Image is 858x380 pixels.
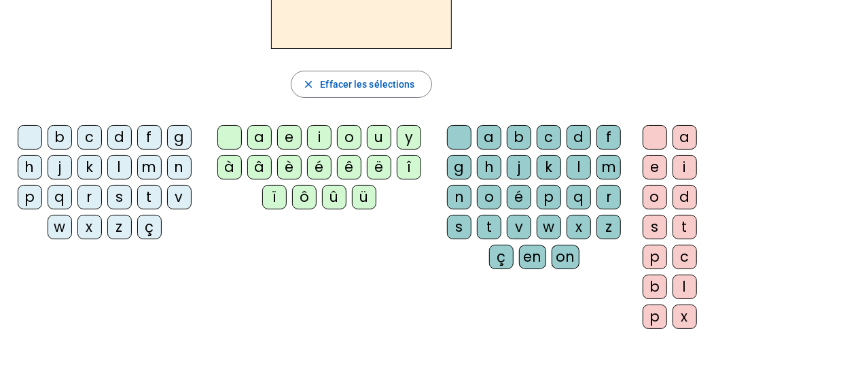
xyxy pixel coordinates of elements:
[167,125,192,150] div: g
[643,245,667,269] div: p
[18,185,42,209] div: p
[320,76,414,92] span: Effacer les sélections
[519,245,546,269] div: en
[217,155,242,179] div: à
[477,155,501,179] div: h
[247,125,272,150] div: a
[107,155,132,179] div: l
[107,185,132,209] div: s
[477,125,501,150] div: a
[48,185,72,209] div: q
[673,245,697,269] div: c
[77,155,102,179] div: k
[537,155,561,179] div: k
[137,125,162,150] div: f
[596,185,621,209] div: r
[307,155,332,179] div: é
[567,155,591,179] div: l
[643,215,667,239] div: s
[137,185,162,209] div: t
[507,155,531,179] div: j
[596,125,621,150] div: f
[537,125,561,150] div: c
[507,185,531,209] div: é
[477,185,501,209] div: o
[48,215,72,239] div: w
[567,125,591,150] div: d
[537,185,561,209] div: p
[673,125,697,150] div: a
[367,155,391,179] div: ë
[367,125,391,150] div: u
[643,155,667,179] div: e
[167,185,192,209] div: v
[447,185,471,209] div: n
[567,185,591,209] div: q
[552,245,579,269] div: on
[307,125,332,150] div: i
[397,155,421,179] div: î
[137,155,162,179] div: m
[18,155,42,179] div: h
[537,215,561,239] div: w
[567,215,591,239] div: x
[507,215,531,239] div: v
[447,155,471,179] div: g
[277,155,302,179] div: è
[247,155,272,179] div: â
[643,275,667,299] div: b
[292,185,317,209] div: ô
[489,245,514,269] div: ç
[48,125,72,150] div: b
[673,275,697,299] div: l
[77,215,102,239] div: x
[291,71,431,98] button: Effacer les sélections
[137,215,162,239] div: ç
[277,125,302,150] div: e
[77,125,102,150] div: c
[596,215,621,239] div: z
[48,155,72,179] div: j
[673,155,697,179] div: i
[352,185,376,209] div: ü
[167,155,192,179] div: n
[337,155,361,179] div: ê
[507,125,531,150] div: b
[673,215,697,239] div: t
[596,155,621,179] div: m
[322,185,346,209] div: û
[107,125,132,150] div: d
[447,215,471,239] div: s
[397,125,421,150] div: y
[337,125,361,150] div: o
[477,215,501,239] div: t
[302,78,315,90] mat-icon: close
[262,185,287,209] div: ï
[643,185,667,209] div: o
[107,215,132,239] div: z
[643,305,667,329] div: p
[673,185,697,209] div: d
[77,185,102,209] div: r
[673,305,697,329] div: x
